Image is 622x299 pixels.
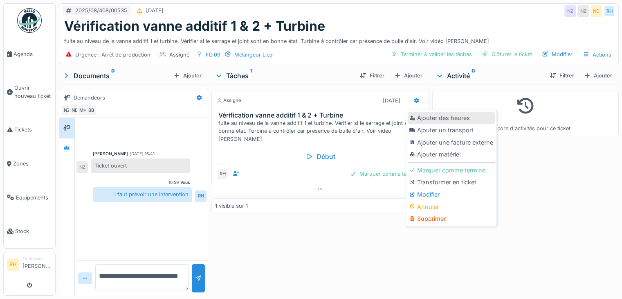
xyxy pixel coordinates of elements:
[215,71,353,81] div: Tâches
[22,256,52,262] div: Technicien
[577,5,589,17] div: NZ
[13,160,52,168] span: Zones
[357,70,388,81] div: Filtrer
[17,8,42,33] img: Badge_color-CXgf-gQk.svg
[85,104,97,116] div: BB
[75,51,150,59] div: Urgence : Arrêt de production
[218,111,425,119] h3: Vérification vanne additif 1 & 2 + Turbine
[436,71,543,81] div: Activité
[539,49,576,60] div: Modifier
[169,51,189,59] div: Assigné
[408,124,495,136] div: Ajouter un transport
[438,95,613,133] div: Pas encore d'activités pour ce ticket
[15,227,52,235] span: Stock
[61,104,72,116] div: NZ
[478,49,535,60] div: Clôturer le ticket
[388,49,475,60] div: Terminer & valider les tâches
[14,84,52,100] span: Ouvrir nouveau ticket
[391,70,426,81] div: Ajouter
[408,201,495,213] div: Annuler
[7,258,19,271] li: RH
[91,159,190,173] div: Ticket ouvert
[168,179,179,186] div: 16:59
[14,126,52,134] span: Tickets
[93,187,192,202] div: il faut prévoir une intervention
[546,70,577,81] div: Filtrer
[564,5,576,17] div: NZ
[93,151,128,157] div: [PERSON_NAME]
[62,71,170,81] div: Documents
[130,151,155,157] div: [DATE] 16:41
[64,18,325,34] h1: Vérification vanne additif 1 & 2 + Turbine
[69,104,81,116] div: ND
[13,50,52,58] span: Agenda
[408,136,495,149] div: Ajouter une facture externe
[408,176,495,188] div: Transformer en ticket
[180,179,190,186] div: Vous
[408,188,495,201] div: Modifier
[77,104,89,116] div: MK
[22,256,52,273] li: [PERSON_NAME]
[195,190,207,202] div: RH
[383,97,400,104] div: [DATE]
[170,70,205,81] div: Ajouter
[408,164,495,177] div: Marquer comme terminé
[217,168,228,180] div: RH
[146,7,164,14] div: [DATE]
[250,71,252,81] sup: 1
[76,161,88,173] div: NZ
[408,148,495,161] div: Ajouter matériel
[218,119,425,143] div: fuite au niveau de la vanne additif 1 et turbine. Vérifier si le serrage et joint sont en bonne é...
[604,5,615,17] div: RH
[217,97,241,104] div: Assigné
[346,168,424,179] div: Marquer comme terminé
[408,213,495,225] div: Supprimer
[234,51,274,59] div: Mélangeur Lleal
[408,112,495,124] div: Ajouter des heures
[581,70,615,81] div: Ajouter
[75,7,127,14] div: 2025/08/408/00535
[74,94,105,102] div: Demandeurs
[217,148,424,165] div: Début
[591,5,602,17] div: ND
[472,71,475,81] sup: 0
[64,34,613,45] div: fuite au niveau de la vanne additif 1 et turbine. Vérifier si le serrage et joint sont en bonne é...
[579,49,615,61] div: Actions
[215,202,248,210] div: 1 visible sur 1
[206,51,220,59] div: FD.09
[111,71,115,81] sup: 0
[16,194,52,202] span: Équipements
